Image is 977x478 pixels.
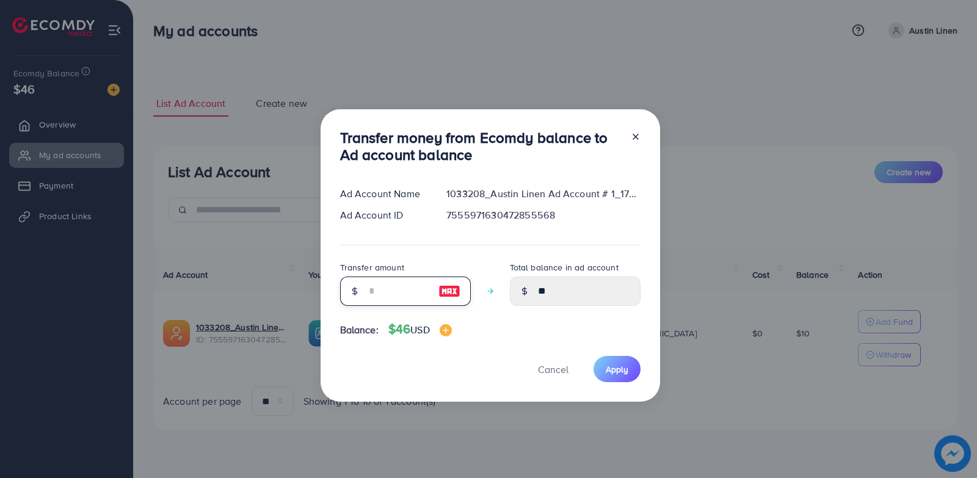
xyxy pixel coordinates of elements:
label: Total balance in ad account [510,261,619,273]
div: Ad Account ID [330,208,437,222]
h3: Transfer money from Ecomdy balance to Ad account balance [340,129,621,164]
img: image [438,284,460,299]
span: USD [410,323,429,336]
span: Balance: [340,323,379,337]
div: Ad Account Name [330,187,437,201]
h4: $46 [388,322,452,337]
span: Cancel [538,363,568,376]
span: Apply [606,363,628,375]
button: Cancel [523,356,584,382]
img: image [440,324,452,336]
div: 7555971630472855568 [437,208,650,222]
button: Apply [594,356,641,382]
label: Transfer amount [340,261,404,273]
div: 1033208_Austin Linen Ad Account # 1_1759261785729 [437,187,650,201]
